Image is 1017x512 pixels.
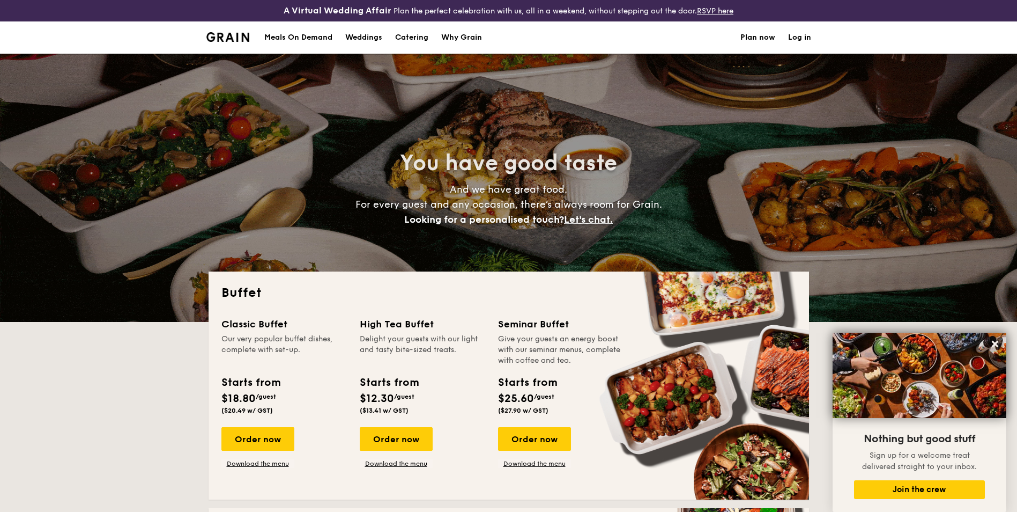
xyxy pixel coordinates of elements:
[435,21,488,54] a: Why Grain
[534,393,554,400] span: /guest
[498,392,534,405] span: $25.60
[345,21,382,54] div: Weddings
[206,32,250,42] img: Grain
[360,375,418,391] div: Starts from
[264,21,332,54] div: Meals On Demand
[360,427,433,451] div: Order now
[498,459,571,468] a: Download the menu
[355,184,662,225] span: And we have great food. For every guest and any occasion, there’s always room for Grain.
[360,334,485,366] div: Delight your guests with our light and tasty bite-sized treats.
[360,317,485,332] div: High Tea Buffet
[854,480,985,499] button: Join the crew
[360,392,394,405] span: $12.30
[862,451,977,471] span: Sign up for a welcome treat delivered straight to your inbox.
[498,375,556,391] div: Starts from
[256,393,276,400] span: /guest
[788,21,811,54] a: Log in
[221,284,796,302] h2: Buffet
[360,459,433,468] a: Download the menu
[258,21,339,54] a: Meals On Demand
[833,333,1006,418] img: DSC07876-Edit02-Large.jpeg
[395,21,428,54] h1: Catering
[498,407,548,414] span: ($27.90 w/ GST)
[498,334,623,366] div: Give your guests an energy boost with our seminar menus, complete with coffee and tea.
[221,334,347,366] div: Our very popular buffet dishes, complete with set-up.
[221,407,273,414] span: ($20.49 w/ GST)
[564,214,613,225] span: Let's chat.
[339,21,389,54] a: Weddings
[441,21,482,54] div: Why Grain
[864,433,975,445] span: Nothing but good stuff
[498,317,623,332] div: Seminar Buffet
[206,32,250,42] a: Logotype
[221,427,294,451] div: Order now
[404,214,564,225] span: Looking for a personalised touch?
[221,392,256,405] span: $18.80
[221,317,347,332] div: Classic Buffet
[986,335,1004,353] button: Close
[394,393,414,400] span: /guest
[221,459,294,468] a: Download the menu
[697,6,733,16] a: RSVP here
[221,375,280,391] div: Starts from
[284,4,391,17] h4: A Virtual Wedding Affair
[389,21,435,54] a: Catering
[200,4,818,17] div: Plan the perfect celebration with us, all in a weekend, without stepping out the door.
[360,407,409,414] span: ($13.41 w/ GST)
[498,427,571,451] div: Order now
[400,150,617,176] span: You have good taste
[740,21,775,54] a: Plan now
